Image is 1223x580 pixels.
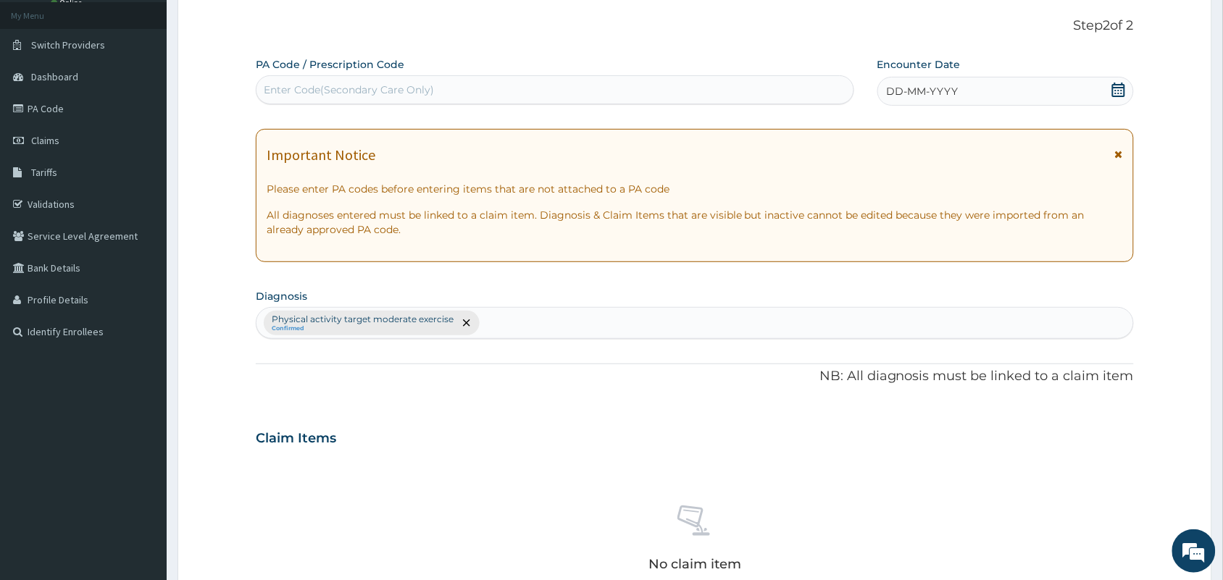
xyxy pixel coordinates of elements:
span: We're online! [84,182,200,329]
h1: Important Notice [267,147,375,163]
p: Please enter PA codes before entering items that are not attached to a PA code [267,182,1123,196]
div: Chat with us now [75,81,243,100]
textarea: Type your message and hit 'Enter' [7,395,276,446]
span: DD-MM-YYYY [887,84,959,98]
span: Switch Providers [31,38,105,51]
h3: Claim Items [256,431,336,447]
label: Diagnosis [256,289,307,303]
p: Step 2 of 2 [256,18,1134,34]
label: Encounter Date [877,57,961,72]
p: All diagnoses entered must be linked to a claim item. Diagnosis & Claim Items that are visible bu... [267,208,1123,237]
p: No claim item [648,557,741,571]
img: d_794563401_company_1708531726252_794563401 [27,72,59,109]
label: PA Code / Prescription Code [256,57,404,72]
span: Claims [31,134,59,147]
span: Dashboard [31,70,78,83]
div: Minimize live chat window [238,7,272,42]
div: Enter Code(Secondary Care Only) [264,83,434,97]
p: NB: All diagnosis must be linked to a claim item [256,367,1134,386]
span: Tariffs [31,166,57,179]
